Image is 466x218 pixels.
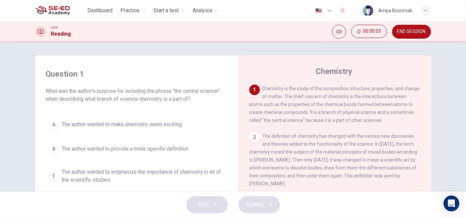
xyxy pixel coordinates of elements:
button: Dashboard [85,5,115,17]
button: Analysis [190,5,221,17]
span: The author wanted to emphasize the importance of chemistry in all of the scientific studies [62,168,225,184]
button: Practice [118,5,148,17]
span: Start a test [153,7,179,15]
span: Dashboard [87,7,112,15]
div: 1 [249,85,260,95]
span: Practice [120,7,140,15]
div: Open Intercom Messenger [444,196,459,211]
button: AThe author wanted to make chemistry seem exciting [46,116,228,133]
span: CEFR [51,25,58,30]
div: A [49,119,59,130]
div: B [49,144,59,154]
img: SE-ED Academy logo [35,4,70,17]
button: BThe author wanted to provide a more specific definition [46,141,228,157]
span: The author wanted to provide a more specific definition [62,145,189,153]
h1: Reading [51,30,71,38]
div: Hide [351,25,387,39]
span: Analysis [193,7,212,15]
span: 00:00:03 [363,29,381,34]
span: Chemistry is the study of the composition, structure, properties, and change of matter. The chief... [249,86,420,123]
div: C [49,171,59,181]
h4: Chemistry [316,66,352,77]
img: en [315,8,323,13]
div: Mute [332,25,346,39]
span: END SESSION [397,29,426,34]
span: What was the author's purpose for including the phrase "the central science" when describing what... [46,87,228,103]
a: SE-ED Academy logo [35,4,85,17]
img: Profile picture [363,5,373,16]
h4: Question 1 [46,69,228,79]
button: END SESSION [392,25,431,39]
button: CThe author wanted to emphasize the importance of chemistry in all of the scientific studies [46,165,228,187]
span: The author wanted to make chemistry seem exciting [62,121,182,128]
div: Ampa Boonmak [379,7,413,15]
span: The definition of chemistry has changed with the various new discoveries and theories added to th... [249,133,418,186]
button: 00:00:03 [351,25,387,38]
button: Start a test [151,5,187,17]
div: 2 [249,132,260,143]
